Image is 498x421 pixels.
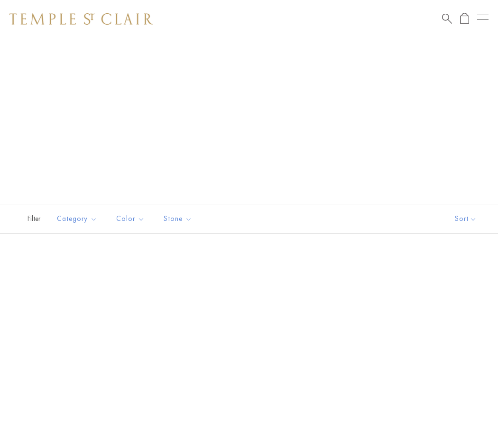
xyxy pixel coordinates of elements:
[157,208,199,229] button: Stone
[159,213,199,225] span: Stone
[460,13,469,25] a: Open Shopping Bag
[52,213,104,225] span: Category
[477,13,489,25] button: Open navigation
[9,13,153,25] img: Temple St. Clair
[442,13,452,25] a: Search
[50,208,104,229] button: Category
[111,213,152,225] span: Color
[433,204,498,233] button: Show sort by
[109,208,152,229] button: Color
